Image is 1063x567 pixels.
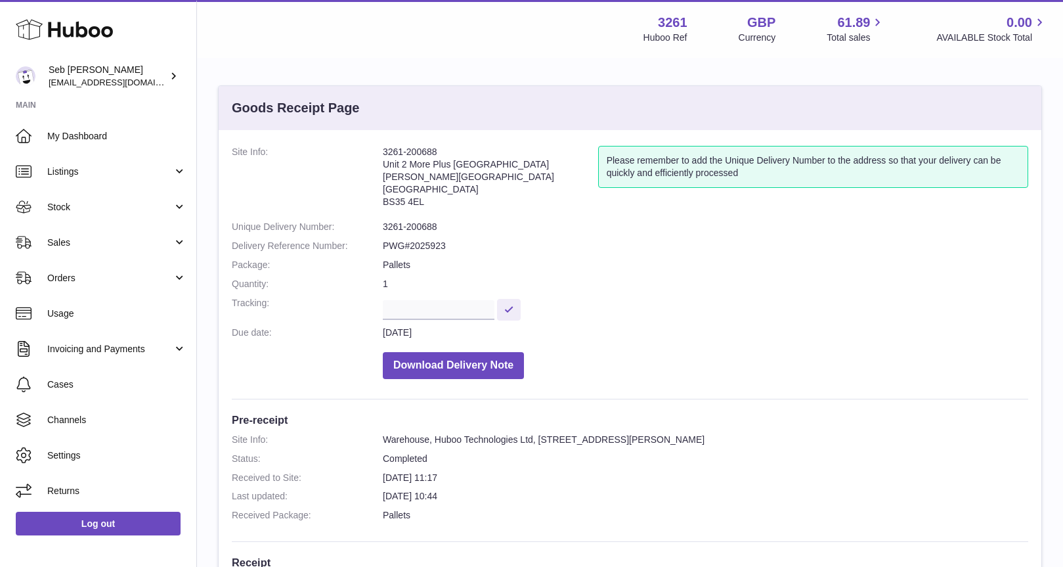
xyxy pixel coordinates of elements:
[232,146,383,214] dt: Site Info:
[47,378,186,391] span: Cases
[383,434,1028,446] dd: Warehouse, Huboo Technologies Ltd, [STREET_ADDRESS][PERSON_NAME]
[936,32,1047,44] span: AVAILABLE Stock Total
[16,512,181,535] a: Log out
[383,453,1028,465] dd: Completed
[16,66,35,86] img: ecom@bravefoods.co.uk
[47,201,173,214] span: Stock
[49,64,167,89] div: Seb [PERSON_NAME]
[383,278,1028,290] dd: 1
[383,509,1028,522] dd: Pallets
[1007,14,1032,32] span: 0.00
[827,32,885,44] span: Total sales
[383,352,524,379] button: Download Delivery Note
[383,472,1028,484] dd: [DATE] 11:17
[47,485,186,497] span: Returns
[47,166,173,178] span: Listings
[232,434,383,446] dt: Site Info:
[383,240,1028,252] dd: PWG#2025923
[232,99,360,117] h3: Goods Receipt Page
[383,327,1028,339] dd: [DATE]
[47,272,173,284] span: Orders
[739,32,776,44] div: Currency
[47,307,186,320] span: Usage
[232,278,383,290] dt: Quantity:
[598,146,1028,188] div: Please remember to add the Unique Delivery Number to the address so that your delivery can be qui...
[643,32,687,44] div: Huboo Ref
[49,77,193,87] span: [EMAIL_ADDRESS][DOMAIN_NAME]
[232,240,383,252] dt: Delivery Reference Number:
[383,490,1028,503] dd: [DATE] 10:44
[232,453,383,465] dt: Status:
[232,297,383,320] dt: Tracking:
[47,414,186,426] span: Channels
[837,14,870,32] span: 61.89
[658,14,687,32] strong: 3261
[747,14,775,32] strong: GBP
[47,343,173,355] span: Invoicing and Payments
[232,490,383,503] dt: Last updated:
[936,14,1047,44] a: 0.00 AVAILABLE Stock Total
[232,413,1028,427] h3: Pre-receipt
[383,259,1028,271] dd: Pallets
[47,449,186,462] span: Settings
[232,509,383,522] dt: Received Package:
[383,221,1028,233] dd: 3261-200688
[827,14,885,44] a: 61.89 Total sales
[232,221,383,233] dt: Unique Delivery Number:
[232,472,383,484] dt: Received to Site:
[232,259,383,271] dt: Package:
[47,237,173,249] span: Sales
[383,146,598,214] address: 3261-200688 Unit 2 More Plus [GEOGRAPHIC_DATA] [PERSON_NAME][GEOGRAPHIC_DATA] [GEOGRAPHIC_DATA] B...
[47,130,186,143] span: My Dashboard
[232,327,383,339] dt: Due date:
